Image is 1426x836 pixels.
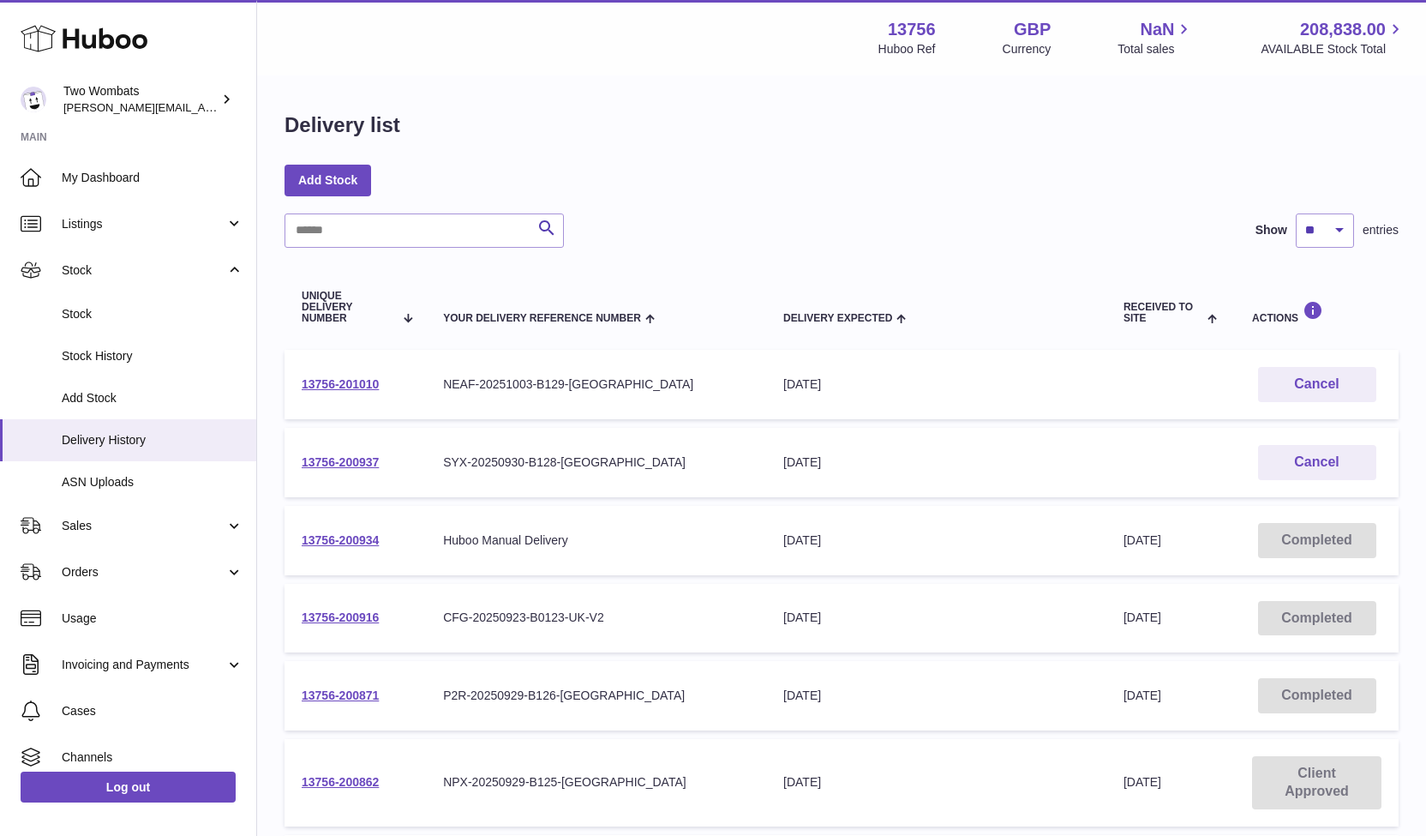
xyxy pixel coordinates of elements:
span: [DATE] [1123,533,1161,547]
div: Huboo Manual Delivery [443,532,749,549]
span: ASN Uploads [62,474,243,490]
span: Channels [62,749,243,766]
div: P2R-20250929-B126-[GEOGRAPHIC_DATA] [443,688,749,704]
div: Two Wombats [63,83,218,116]
a: 13756-200916 [302,610,379,624]
span: Received to Site [1123,302,1203,324]
div: [DATE] [783,774,1089,791]
span: Listings [62,216,225,232]
a: NaN Total sales [1117,18,1194,57]
div: [DATE] [783,688,1089,704]
div: NPX-20250929-B125-[GEOGRAPHIC_DATA] [443,774,749,791]
a: Log out [21,772,236,803]
span: AVAILABLE Stock Total [1261,41,1405,57]
span: Usage [62,610,243,627]
a: 13756-200862 [302,775,379,789]
span: NaN [1140,18,1174,41]
span: Invoicing and Payments [62,657,225,673]
span: Cases [62,703,243,719]
a: 13756-200934 [302,533,379,547]
span: Stock [62,262,225,279]
a: 13756-200937 [302,455,379,469]
span: Orders [62,564,225,580]
button: Cancel [1258,367,1376,402]
span: Delivery Expected [783,313,892,324]
strong: GBP [1014,18,1051,41]
a: 13756-201010 [302,377,379,391]
h1: Delivery list [285,111,400,139]
a: 13756-200871 [302,689,379,702]
span: Your Delivery Reference Number [443,313,641,324]
span: My Dashboard [62,170,243,186]
div: Huboo Ref [878,41,936,57]
button: Cancel [1258,445,1376,480]
span: Stock [62,306,243,322]
span: Delivery History [62,432,243,448]
span: Stock History [62,348,243,364]
a: 208,838.00 AVAILABLE Stock Total [1261,18,1405,57]
span: entries [1363,222,1399,238]
span: Total sales [1117,41,1194,57]
span: Sales [62,518,225,534]
div: CFG-20250923-B0123-UK-V2 [443,610,749,626]
a: Add Stock [285,165,371,195]
label: Show [1255,222,1287,238]
span: [PERSON_NAME][EMAIL_ADDRESS][PERSON_NAME][DOMAIN_NAME] [63,100,435,114]
span: 208,838.00 [1300,18,1386,41]
img: philip.carroll@twowombats.com [21,87,46,112]
span: Unique Delivery Number [302,291,394,325]
span: [DATE] [1123,610,1161,624]
div: [DATE] [783,532,1089,549]
div: SYX-20250930-B128-[GEOGRAPHIC_DATA] [443,454,749,471]
span: [DATE] [1123,775,1161,789]
div: NEAF-20251003-B129-[GEOGRAPHIC_DATA] [443,376,749,393]
span: [DATE] [1123,689,1161,702]
span: Add Stock [62,390,243,406]
div: [DATE] [783,610,1089,626]
div: Actions [1252,301,1381,324]
strong: 13756 [888,18,936,41]
div: [DATE] [783,376,1089,393]
div: [DATE] [783,454,1089,471]
div: Currency [1003,41,1052,57]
